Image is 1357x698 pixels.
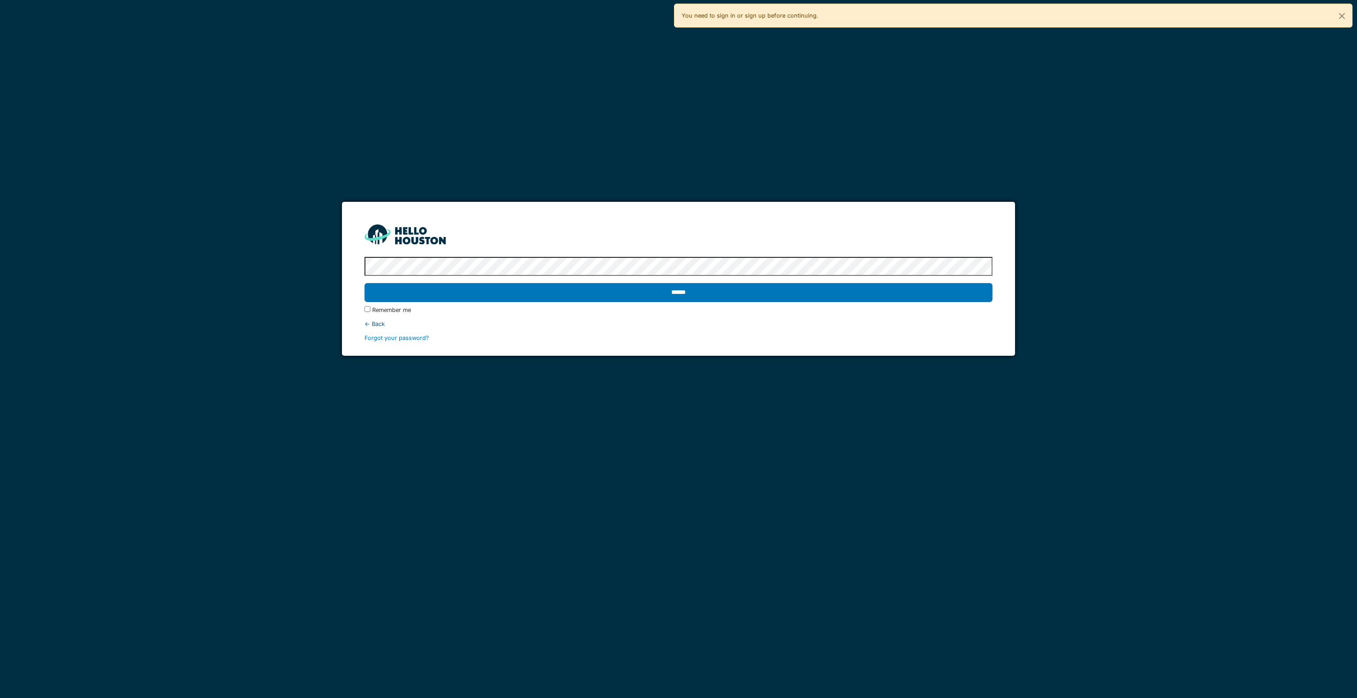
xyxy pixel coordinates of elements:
label: Remember me [372,306,411,314]
div: ← Back [365,320,992,328]
div: You need to sign in or sign up before continuing. [674,4,1352,28]
a: Forgot your password? [365,335,429,341]
img: HH_line-BYnF2_Hg.png [365,224,446,244]
button: Close [1332,4,1352,28]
